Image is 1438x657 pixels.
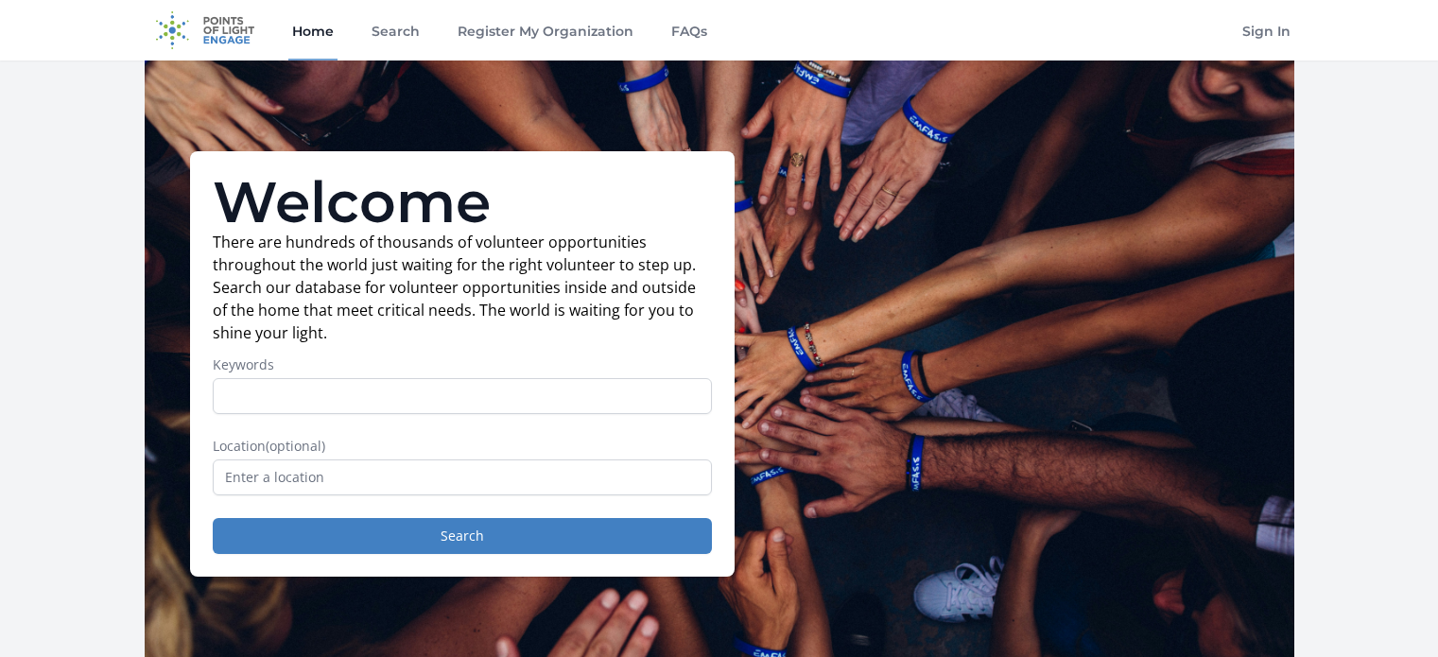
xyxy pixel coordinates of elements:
[213,459,712,495] input: Enter a location
[213,231,712,344] p: There are hundreds of thousands of volunteer opportunities throughout the world just waiting for ...
[213,518,712,554] button: Search
[213,174,712,231] h1: Welcome
[213,355,712,374] label: Keywords
[266,437,325,455] span: (optional)
[213,437,712,456] label: Location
